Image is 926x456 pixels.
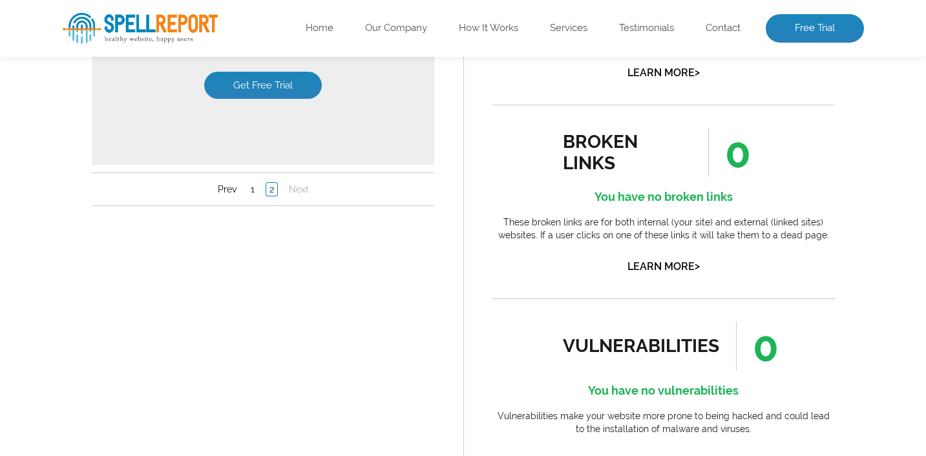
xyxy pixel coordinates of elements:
span: 0 [736,322,779,371]
th: Website Page [182,1,309,31]
img: SpellReport [63,13,218,44]
h3: All Results? [6,89,336,125]
p: These broken links are for both internal (your site) and external (linked sites) websites. If a u... [492,216,835,242]
a: 2 [174,249,186,263]
a: Get Free Trial [112,138,230,165]
p: Vulnerabilities make your website more prone to being hacked and could lead to the installation o... [492,410,835,435]
a: Learn More> [627,67,700,79]
a: Services [550,22,587,35]
th: Error Word [34,1,181,31]
span: > [695,63,700,81]
a: Home [306,22,333,35]
a: How It Works [459,22,518,35]
a: Testimonials [619,22,674,35]
span: > [695,257,700,275]
a: 1 [156,249,166,262]
span: 0 [708,128,751,177]
a: Contact [706,22,741,35]
a: Learn More> [627,260,700,273]
h4: You have no vulnerabilities [492,380,835,401]
h4: You have no broken links [492,187,835,207]
a: Our Company [365,22,427,35]
div: broken links [563,131,680,174]
span: Want to view [6,89,336,101]
a: Free Trial [766,14,864,43]
a: Prev [123,249,148,262]
div: vulnerabilities [563,335,720,357]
